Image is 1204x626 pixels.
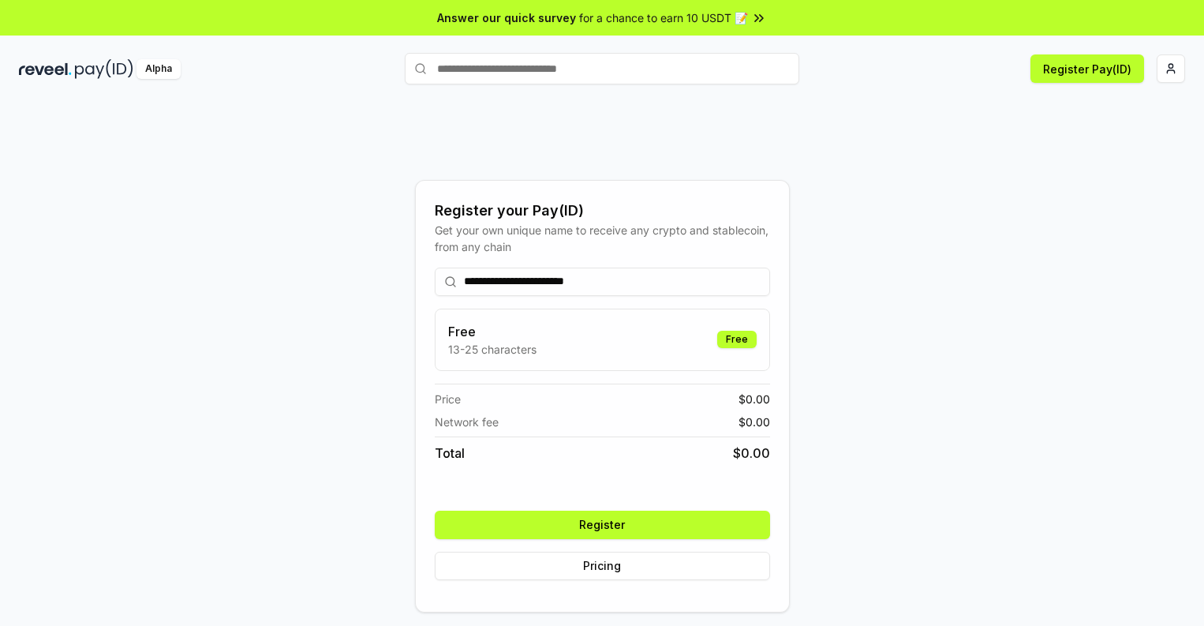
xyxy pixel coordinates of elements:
[19,59,72,79] img: reveel_dark
[1030,54,1144,83] button: Register Pay(ID)
[448,341,537,358] p: 13-25 characters
[435,391,461,407] span: Price
[435,511,770,539] button: Register
[717,331,757,348] div: Free
[437,9,576,26] span: Answer our quick survey
[435,444,465,463] span: Total
[435,552,770,580] button: Pricing
[579,9,748,26] span: for a chance to earn 10 USDT 📝
[75,59,133,79] img: pay_id
[435,222,770,255] div: Get your own unique name to receive any crypto and stablecoin, from any chain
[136,59,181,79] div: Alpha
[448,322,537,341] h3: Free
[435,200,770,222] div: Register your Pay(ID)
[435,414,499,430] span: Network fee
[738,414,770,430] span: $ 0.00
[733,444,770,463] span: $ 0.00
[738,391,770,407] span: $ 0.00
